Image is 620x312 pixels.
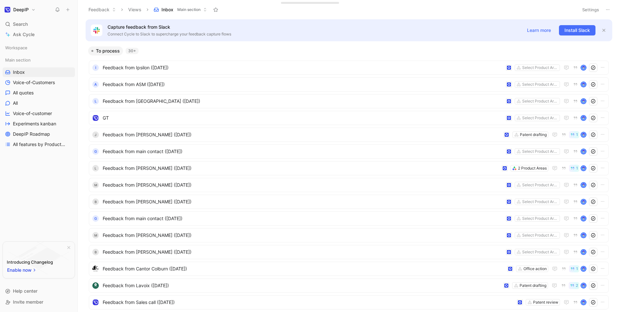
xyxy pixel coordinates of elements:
span: Feedback from Lavoix ([DATE]) [103,282,501,289]
a: GFeedback from main contact ([DATE])Select Product Areasavatar [89,211,609,226]
div: B [92,249,99,255]
img: avatar [581,300,586,305]
div: J [92,132,99,138]
button: 2 [569,282,579,289]
a: MFeedback from [PERSON_NAME] ([DATE])Select Product Areasavatar [89,178,609,192]
h1: DeepIP [13,7,29,13]
a: JFeedback from [PERSON_NAME] ([DATE])Patent drafting1avatar [89,128,609,142]
span: Feedback from [GEOGRAPHIC_DATA] ([DATE]) [103,97,503,105]
div: Select Product Areas [522,199,558,205]
div: Invite member [3,297,75,307]
div: L [92,98,99,104]
a: IFeedback from Ipsilon ([DATE])Select Product Areasavatar [89,61,609,75]
img: avatar [581,65,586,70]
span: All [13,100,18,106]
img: avatar [581,233,586,238]
div: Introducing Changelog [7,258,53,266]
img: logo [92,299,99,306]
div: Help center [3,286,75,296]
button: Learn more [522,25,556,35]
span: GT [103,114,503,122]
div: 30+ [126,48,139,54]
div: Select Product Areas [522,249,558,255]
div: Office action [523,266,547,272]
button: Settings [579,5,602,14]
span: 1 [576,133,578,137]
a: MFeedback from [PERSON_NAME] ([DATE])Select Product Areasavatar [89,228,609,242]
button: Feedback [86,5,119,15]
img: avatar [581,183,586,187]
img: avatar [581,132,586,137]
a: logoGTSelect Product Areasavatar [89,111,609,125]
div: Select Product Areas [522,115,558,121]
img: avatar [581,116,586,120]
span: Feedback from Sales call ([DATE]) [103,298,514,306]
a: LFeedback from [GEOGRAPHIC_DATA] ([DATE])Select Product Areasavatar [89,94,609,108]
span: Feedback from [PERSON_NAME] ([DATE]) [103,248,503,256]
span: Inbox [161,6,173,13]
a: All [3,98,75,108]
a: All features by Product area [3,140,75,149]
img: logo [92,266,99,272]
button: DeepIPDeepIP [3,5,37,14]
img: avatar [581,166,586,171]
div: Select Product Areas [522,64,558,71]
button: InboxMain section [151,5,210,15]
a: Ask Cycle [3,30,75,39]
span: Search [13,20,28,28]
div: Select Product Areas [522,81,558,88]
span: Inbox [13,69,25,75]
div: Select Product Areas [522,232,558,239]
a: DeepIP Roadmap [3,129,75,139]
img: logo [92,115,99,121]
div: Patent drafting [520,282,546,289]
div: Select Product Areas [522,148,558,155]
a: BFeedback from [PERSON_NAME] ([DATE])Select Product Areasavatar [89,245,609,259]
div: I [92,64,99,71]
p: Capture feedback from Slack [108,23,519,31]
button: Install Slack [559,25,595,35]
img: avatar [581,283,586,288]
span: DeepIP Roadmap [13,131,50,137]
div: B [92,199,99,205]
span: Workspace [5,44,27,51]
img: logo [92,282,99,289]
img: avatar [581,82,586,87]
span: Feedback from main contact ([DATE]) [103,215,503,222]
p: Connect Cycle to Slack to supercharge your feedback capture flows [108,31,519,37]
a: AFeedback from ASM ([DATE])Select Product Areasavatar [89,77,609,92]
img: avatar [581,99,586,103]
div: Main section [3,55,75,65]
button: Enable now [7,266,37,274]
a: All quotes [3,88,75,98]
a: logoFeedback from Cantor Colburn ([DATE])Office action1avatar [89,262,609,276]
span: Enable now [7,266,32,274]
span: Main section [177,6,201,13]
div: A [92,81,99,88]
div: G [92,215,99,222]
span: Voice-of-Customers [13,79,55,86]
span: Feedback from [PERSON_NAME] ([DATE]) [103,231,503,239]
span: Feedback from ASM ([DATE]) [103,81,503,88]
span: Feedback from [PERSON_NAME] ([DATE]) [103,131,501,139]
img: avatar [581,149,586,154]
img: bg-BLZuj68n.svg [8,242,69,275]
div: Patent drafting [520,132,547,138]
span: Help center [13,288,37,294]
span: 1 [576,166,578,170]
a: BFeedback from [PERSON_NAME] ([DATE])Select Product Areasavatar [89,195,609,209]
div: Patent review [533,299,558,306]
span: Feedback from Ipsilon ([DATE]) [103,64,503,72]
button: 1 [569,131,579,138]
a: logoFeedback from Lavoix ([DATE])Patent drafting2avatar [89,278,609,293]
div: L [92,165,99,171]
button: 1 [569,165,579,172]
span: Feedback from [PERSON_NAME] ([DATE]) [103,164,499,172]
button: To process [88,46,123,55]
span: All features by Product area [13,141,67,148]
div: Main sectionInboxVoice-of-CustomersAll quotesAllVoice-of-customerExperiments kanbanDeepIP Roadmap... [3,55,75,149]
span: All quotes [13,90,34,96]
span: Ask Cycle [13,31,35,38]
span: Feedback from [PERSON_NAME] ([DATE]) [103,181,503,189]
a: LFeedback from [PERSON_NAME] ([DATE])2 Product Areas1avatar [89,161,609,175]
